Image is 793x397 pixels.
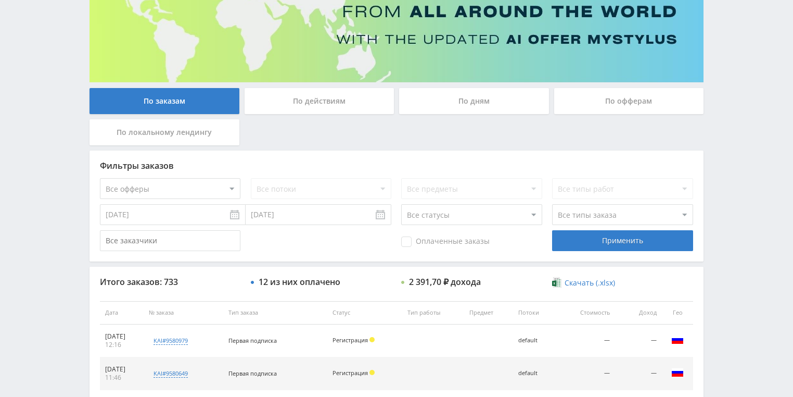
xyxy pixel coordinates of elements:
[662,301,693,325] th: Гео
[401,237,490,247] span: Оплаченные заказы
[105,341,138,349] div: 12:16
[464,301,513,325] th: Предмет
[552,277,561,288] img: xlsx
[369,337,375,342] span: Холд
[100,277,240,287] div: Итого заказов: 733
[558,325,615,357] td: —
[552,230,693,251] div: Применить
[144,301,223,325] th: № заказа
[259,277,340,287] div: 12 из них оплачено
[154,337,188,345] div: kai#9580979
[671,333,684,346] img: rus.png
[615,357,662,390] td: —
[565,279,615,287] span: Скачать (.xlsx)
[100,301,144,325] th: Дата
[399,88,549,114] div: По дням
[552,278,615,288] a: Скачать (.xlsx)
[228,337,277,344] span: Первая подписка
[558,357,615,390] td: —
[89,119,239,145] div: По локальному лендингу
[105,374,138,382] div: 11:46
[245,88,394,114] div: По действиям
[105,365,138,374] div: [DATE]
[223,301,327,325] th: Тип заказа
[518,370,553,377] div: default
[154,369,188,378] div: kai#9580649
[105,332,138,341] div: [DATE]
[518,337,553,344] div: default
[402,301,464,325] th: Тип работы
[554,88,704,114] div: По офферам
[409,277,481,287] div: 2 391,70 ₽ дохода
[615,301,662,325] th: Доход
[100,230,240,251] input: Все заказчики
[513,301,558,325] th: Потоки
[89,88,239,114] div: По заказам
[671,366,684,379] img: rus.png
[332,336,368,344] span: Регистрация
[228,369,277,377] span: Первая подписка
[615,325,662,357] td: —
[327,301,402,325] th: Статус
[558,301,615,325] th: Стоимость
[332,369,368,377] span: Регистрация
[369,370,375,375] span: Холд
[100,161,693,170] div: Фильтры заказов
